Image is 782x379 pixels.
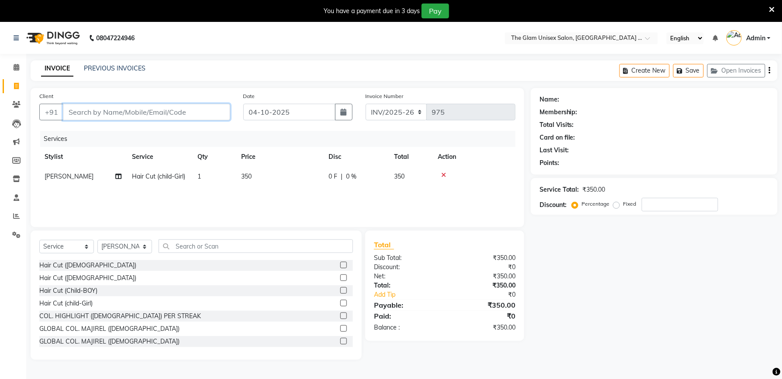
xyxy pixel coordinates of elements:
div: ₹0 [445,263,522,272]
div: Membership: [540,108,578,117]
button: Save [673,64,704,77]
button: +91 [39,104,64,120]
span: 350 [394,172,405,180]
span: 1 [197,172,201,180]
b: 08047224946 [96,26,135,50]
div: Card on file: [540,133,575,142]
img: logo [22,26,82,50]
th: Total [389,147,433,167]
div: Last Visit: [540,146,569,155]
div: Payable: [367,300,445,310]
th: Service [127,147,192,167]
div: Hair Cut ([DEMOGRAPHIC_DATA]) [39,261,136,270]
div: ₹0 [445,311,522,321]
div: GLOBAL COL. MAJIREL ([DEMOGRAPHIC_DATA]) [39,337,180,346]
div: Hair Cut (Child-BOY) [39,286,97,295]
div: ₹350.00 [445,272,522,281]
div: Total: [367,281,445,290]
label: Date [243,92,255,100]
span: 0 F [329,172,337,181]
button: Create New [619,64,670,77]
div: ₹350.00 [583,185,606,194]
input: Search by Name/Mobile/Email/Code [63,104,230,120]
div: Service Total: [540,185,579,194]
div: Balance : [367,323,445,332]
div: COL. HIGHLIGHT ([DEMOGRAPHIC_DATA]) PER STREAK [39,312,201,321]
div: GLOBAL COL. MAJIREL ([DEMOGRAPHIC_DATA]) [39,324,180,333]
div: Hair Cut (child-Girl) [39,299,93,308]
label: Percentage [582,200,610,208]
div: Hair Cut ([DEMOGRAPHIC_DATA]) [39,274,136,283]
label: Fixed [623,200,637,208]
div: Points: [540,158,559,168]
label: Client [39,92,53,100]
span: [PERSON_NAME] [45,172,93,180]
a: INVOICE [41,61,73,77]
div: ₹350.00 [445,323,522,332]
span: Hair Cut (child-Girl) [132,172,185,180]
th: Qty [192,147,236,167]
span: Admin [746,34,765,43]
div: ₹0 [458,290,522,299]
div: ₹350.00 [445,300,522,310]
div: ₹350.00 [445,253,522,263]
span: Total [374,240,394,249]
button: Pay [422,4,449,18]
th: Disc [323,147,389,167]
div: Net: [367,272,445,281]
label: Invoice Number [366,92,404,100]
div: Total Visits: [540,120,574,130]
th: Action [433,147,516,167]
img: Admin [727,30,742,46]
span: 350 [241,172,252,180]
a: Add Tip [367,290,457,299]
div: Paid: [367,311,445,321]
div: Sub Total: [367,253,445,263]
div: You have a payment due in 3 days [324,7,420,16]
span: 0 % [346,172,356,181]
div: Name: [540,95,559,104]
div: Services [40,131,522,147]
input: Search or Scan [159,239,353,253]
th: Stylist [39,147,127,167]
div: ₹350.00 [445,281,522,290]
div: Discount: [540,200,567,210]
div: Discount: [367,263,445,272]
button: Open Invoices [707,64,765,77]
a: PREVIOUS INVOICES [84,64,145,72]
th: Price [236,147,323,167]
span: | [341,172,343,181]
